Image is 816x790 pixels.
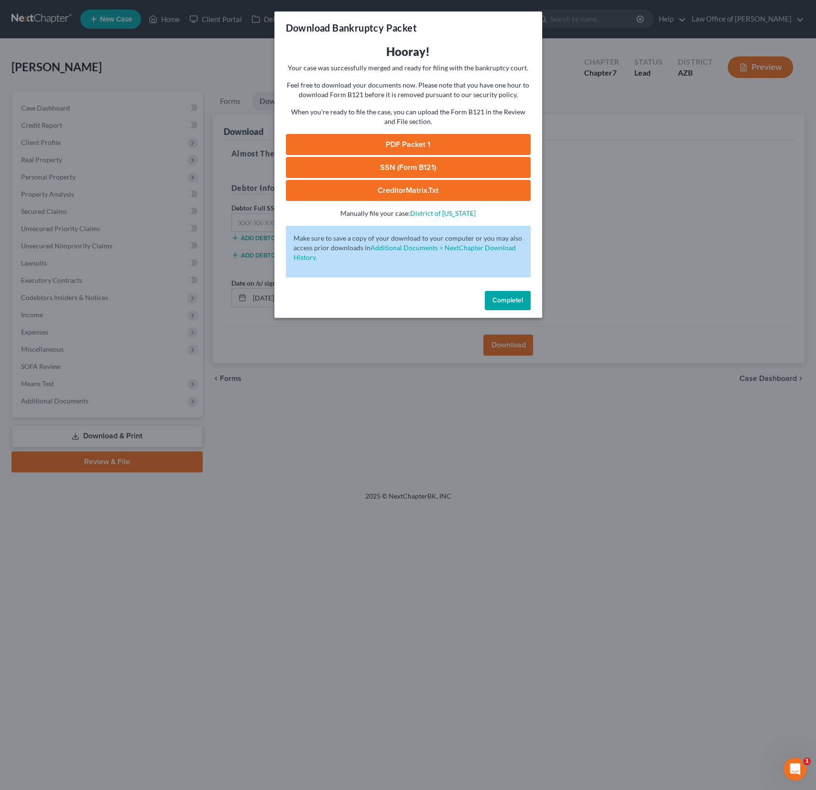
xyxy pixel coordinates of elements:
[286,44,531,59] h3: Hooray!
[286,209,531,218] p: Manually file your case:
[286,180,531,201] a: CreditorMatrix.txt
[492,296,523,304] span: Complete!
[485,291,531,310] button: Complete!
[286,63,531,73] p: Your case was successfully merged and ready for filing with the bankruptcy court.
[286,134,531,155] a: PDF Packet 1
[286,21,417,34] h3: Download Bankruptcy Packet
[286,157,531,178] a: SSN (Form B121)
[286,80,531,100] p: Feel free to download your documents now. Please note that you have one hour to download Form B12...
[783,757,806,780] iframe: Intercom live chat
[286,107,531,126] p: When you're ready to file the case, you can upload the Form B121 in the Review and File section.
[294,244,516,261] a: Additional Documents > NextChapter Download History.
[294,234,523,262] p: Make sure to save a copy of your download to your computer or you may also access prior downloads in
[803,757,811,765] span: 1
[410,209,476,217] a: District of [US_STATE]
